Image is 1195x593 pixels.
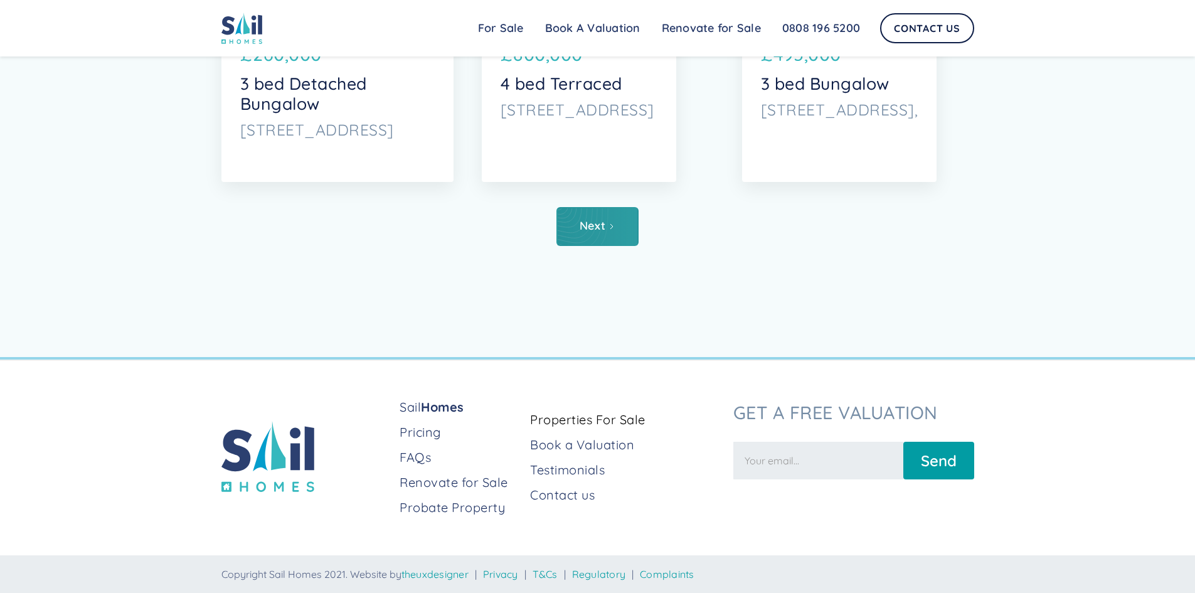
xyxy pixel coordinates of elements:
[651,16,772,41] a: Renovate for Sale
[401,568,469,580] a: theuxdesigner
[240,120,435,140] p: [STREET_ADDRESS]
[580,220,605,232] div: Next
[221,207,974,246] div: List
[761,73,918,93] p: 3 bed Bungalow
[400,474,520,491] a: Renovate for Sale
[640,568,694,580] a: Complaints
[903,442,974,479] input: Send
[733,442,903,479] input: Your email...
[530,411,723,429] a: Properties For Sale
[501,73,657,93] p: 4 bed Terraced
[534,16,651,41] a: Book A Valuation
[530,461,723,479] a: Testimonials
[221,421,314,492] img: sail home logo colored
[400,499,520,516] a: Probate Property
[530,436,723,454] a: Book a Valuation
[421,399,464,415] strong: Homes
[400,398,520,416] a: SailHomes
[221,568,974,580] div: Copyright Sail Homes 2021. Website by | | | |
[221,13,263,44] img: sail home logo colored
[467,16,534,41] a: For Sale
[761,100,918,120] p: [STREET_ADDRESS],
[533,568,558,580] a: T&Cs
[733,402,974,423] h3: Get a free valuation
[483,568,518,580] a: Privacy
[530,486,723,504] a: Contact us
[501,100,657,120] p: [STREET_ADDRESS]
[400,424,520,441] a: Pricing
[556,207,639,246] a: Next Page
[733,435,974,479] form: Newsletter Form
[880,13,974,43] a: Contact Us
[572,568,626,580] a: Regulatory
[240,73,435,114] p: 3 bed Detached Bungalow
[772,16,871,41] a: 0808 196 5200
[400,449,520,466] a: FAQs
